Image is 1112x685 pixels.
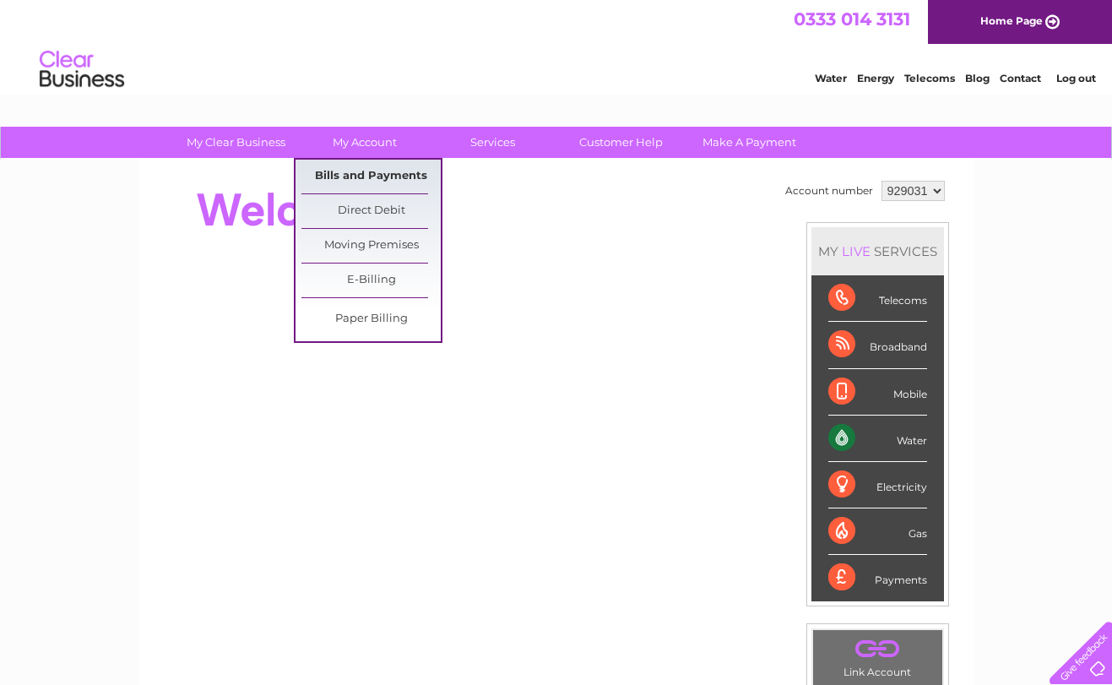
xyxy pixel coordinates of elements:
[301,160,441,193] a: Bills and Payments
[857,72,894,84] a: Energy
[301,229,441,263] a: Moving Premises
[904,72,955,84] a: Telecoms
[794,8,910,30] a: 0333 014 3131
[828,555,927,601] div: Payments
[965,72,990,84] a: Blog
[1000,72,1041,84] a: Contact
[815,72,847,84] a: Water
[158,9,956,82] div: Clear Business is a trading name of Verastar Limited (registered in [GEOGRAPHIC_DATA] No. 3667643...
[295,127,434,158] a: My Account
[828,322,927,368] div: Broadband
[680,127,819,158] a: Make A Payment
[811,227,944,275] div: MY SERVICES
[1056,72,1096,84] a: Log out
[828,462,927,508] div: Electricity
[838,243,874,259] div: LIVE
[828,275,927,322] div: Telecoms
[828,508,927,555] div: Gas
[301,194,441,228] a: Direct Debit
[781,177,877,205] td: Account number
[812,629,943,682] td: Link Account
[828,416,927,462] div: Water
[166,127,306,158] a: My Clear Business
[423,127,562,158] a: Services
[301,302,441,336] a: Paper Billing
[817,634,938,664] a: .
[828,369,927,416] div: Mobile
[39,44,125,95] img: logo.png
[551,127,691,158] a: Customer Help
[301,264,441,297] a: E-Billing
